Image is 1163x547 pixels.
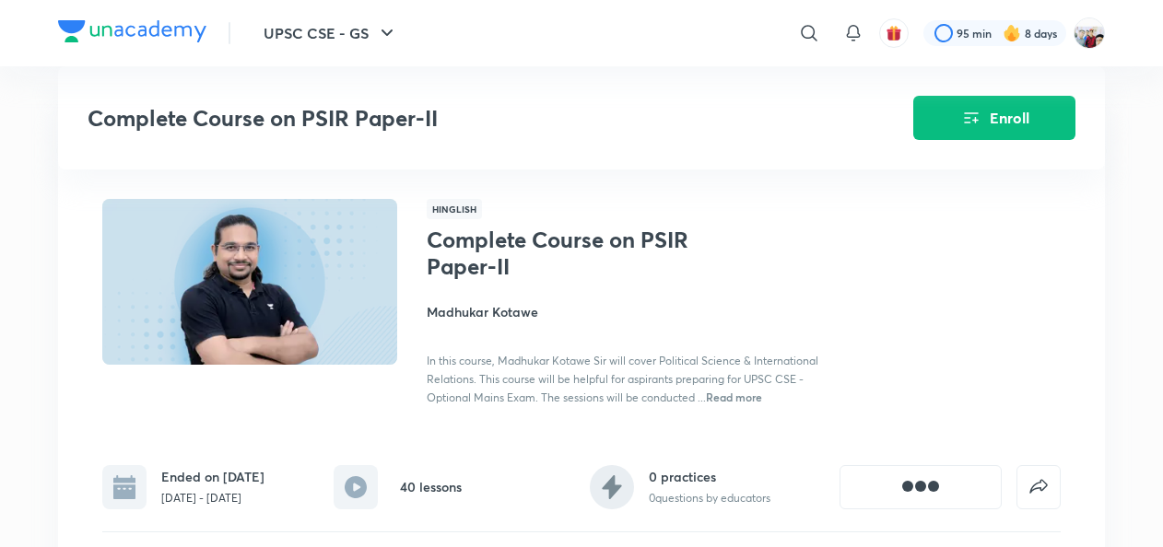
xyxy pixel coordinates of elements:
[100,197,400,367] img: Thumbnail
[427,227,728,280] h1: Complete Course on PSIR Paper-II
[886,25,902,41] img: avatar
[649,467,770,486] h6: 0 practices
[706,390,762,404] span: Read more
[879,18,909,48] button: avatar
[427,302,840,321] h4: Madhukar Kotawe
[88,105,809,132] h3: Complete Course on PSIR Paper-II
[58,20,206,47] a: Company Logo
[161,490,264,506] p: [DATE] - [DATE]
[1016,465,1061,509] button: false
[1003,24,1021,42] img: streak
[58,20,206,42] img: Company Logo
[253,15,409,52] button: UPSC CSE - GS
[913,96,1075,140] button: Enroll
[427,354,818,404] span: In this course, Madhukar Kotawe Sir will cover Political Science & International Relations. This ...
[427,199,482,219] span: Hinglish
[161,467,264,486] h6: Ended on [DATE]
[649,490,770,506] p: 0 questions by educators
[840,465,1002,509] button: [object Object]
[1074,17,1105,49] img: km swarthi
[400,477,462,496] h6: 40 lessons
